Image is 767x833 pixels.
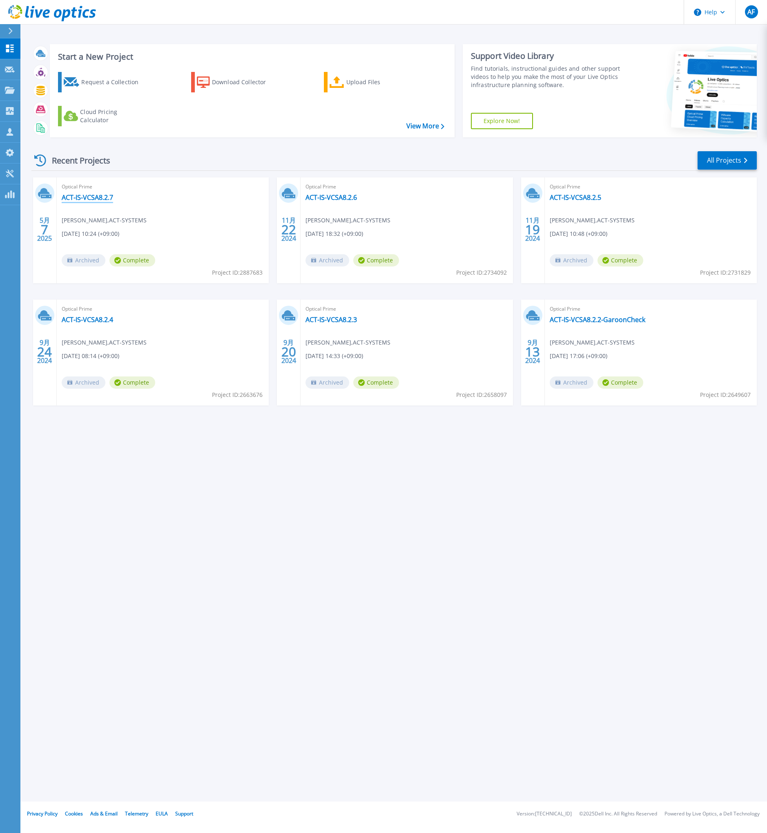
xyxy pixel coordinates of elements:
[550,182,752,191] span: Optical Prime
[58,72,149,92] a: Request a Collection
[109,376,155,389] span: Complete
[525,226,540,233] span: 19
[550,216,635,225] span: [PERSON_NAME] , ACT-SYSTEMS
[353,376,399,389] span: Complete
[550,376,593,389] span: Archived
[212,74,277,90] div: Download Collector
[305,216,390,225] span: [PERSON_NAME] , ACT-SYSTEMS
[550,352,607,361] span: [DATE] 17:06 (+09:00)
[700,390,751,399] span: Project ID: 2649607
[62,254,105,266] span: Archived
[62,316,113,324] a: ACT-IS-VCSA8.2.4
[700,268,751,277] span: Project ID: 2731829
[62,376,105,389] span: Archived
[305,376,349,389] span: Archived
[80,108,145,124] div: Cloud Pricing Calculator
[305,193,357,202] a: ACT-IS-VCSA8.2.6
[281,348,296,355] span: 20
[62,352,119,361] span: [DATE] 08:14 (+09:00)
[175,810,193,817] a: Support
[65,810,83,817] a: Cookies
[62,305,264,313] span: Optical Prime
[471,65,621,89] div: Find tutorials, instructional guides and other support videos to help you make the most of your L...
[550,316,645,324] a: ACT-IS-VCSA8.2.2-GaroonCheck
[27,810,58,817] a: Privacy Policy
[598,376,643,389] span: Complete
[305,182,508,191] span: Optical Prime
[346,74,412,90] div: Upload Files
[305,254,349,266] span: Archived
[156,810,168,817] a: EULA
[664,811,760,817] li: Powered by Live Optics, a Dell Technology
[550,305,752,313] span: Optical Prime
[579,811,657,817] li: © 2025 Dell Inc. All Rights Reserved
[456,268,507,277] span: Project ID: 2734092
[305,229,363,238] span: [DATE] 18:32 (+09:00)
[517,811,572,817] li: Version: [TECHNICAL_ID]
[305,316,357,324] a: ACT-IS-VCSA8.2.3
[62,193,113,202] a: ACT-IS-VCSA8.2.7
[281,215,297,244] div: 11月 2024
[550,229,607,238] span: [DATE] 10:48 (+09:00)
[550,254,593,266] span: Archived
[62,216,147,225] span: [PERSON_NAME] , ACT-SYSTEMS
[58,106,149,126] a: Cloud Pricing Calculator
[62,182,264,191] span: Optical Prime
[353,254,399,266] span: Complete
[456,390,507,399] span: Project ID: 2658097
[698,151,757,170] a: All Projects
[41,226,48,233] span: 7
[598,254,643,266] span: Complete
[37,337,52,367] div: 9月 2024
[37,348,52,355] span: 24
[62,229,119,238] span: [DATE] 10:24 (+09:00)
[281,337,297,367] div: 9月 2024
[31,150,121,170] div: Recent Projects
[324,72,415,92] a: Upload Files
[305,352,363,361] span: [DATE] 14:33 (+09:00)
[37,215,52,244] div: 5月 2025
[471,51,621,61] div: Support Video Library
[406,122,444,130] a: View More
[550,338,635,347] span: [PERSON_NAME] , ACT-SYSTEMS
[58,52,444,61] h3: Start a New Project
[281,226,296,233] span: 22
[525,215,540,244] div: 11月 2024
[90,810,118,817] a: Ads & Email
[81,74,147,90] div: Request a Collection
[212,268,263,277] span: Project ID: 2887683
[109,254,155,266] span: Complete
[125,810,148,817] a: Telemetry
[550,193,601,202] a: ACT-IS-VCSA8.2.5
[191,72,282,92] a: Download Collector
[212,390,263,399] span: Project ID: 2663676
[305,305,508,313] span: Optical Prime
[525,348,540,355] span: 13
[747,9,755,15] span: AF
[471,113,533,129] a: Explore Now!
[305,338,390,347] span: [PERSON_NAME] , ACT-SYSTEMS
[62,338,147,347] span: [PERSON_NAME] , ACT-SYSTEMS
[525,337,540,367] div: 9月 2024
